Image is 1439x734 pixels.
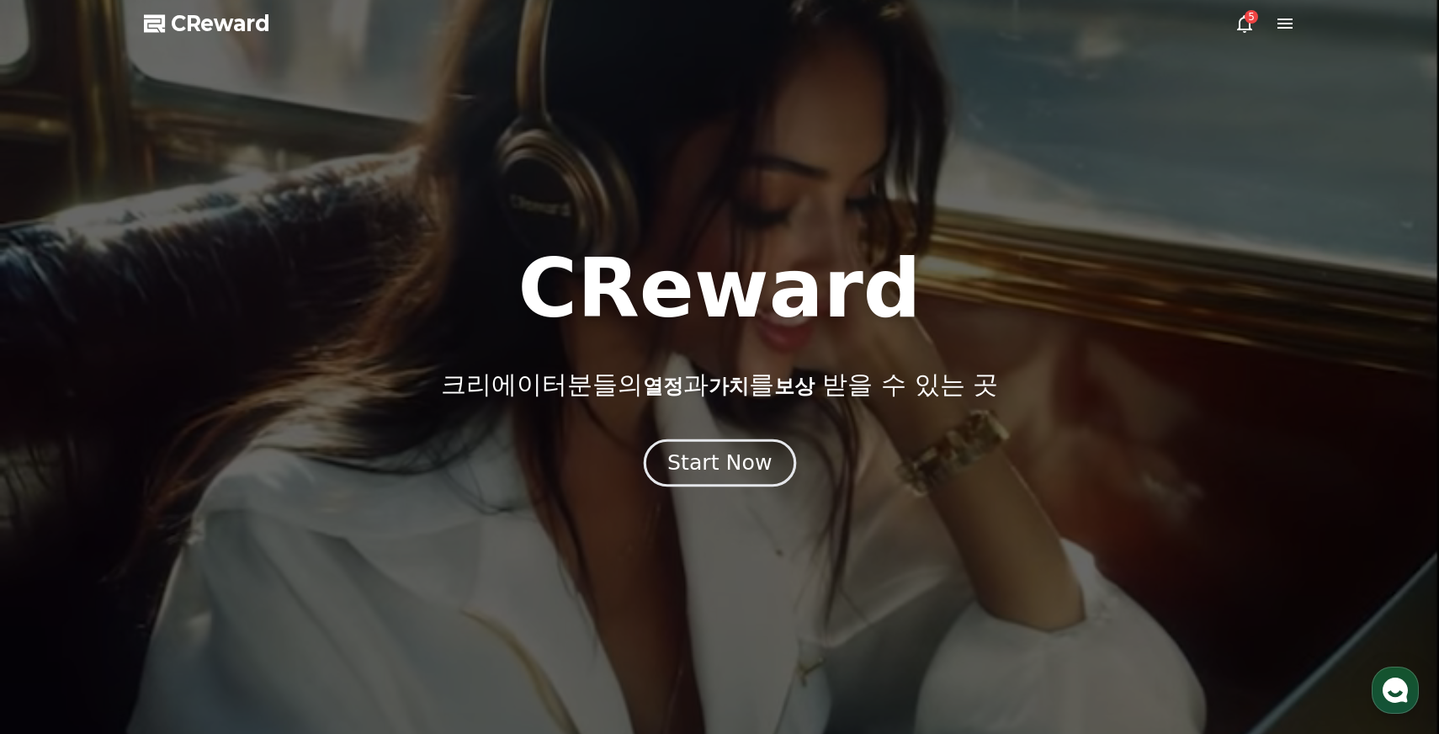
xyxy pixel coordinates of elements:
[1245,10,1258,24] div: 5
[111,534,217,576] a: 대화
[144,10,270,37] a: CReward
[647,457,793,473] a: Start Now
[774,375,815,398] span: 보상
[1235,13,1255,34] a: 5
[518,248,921,329] h1: CReward
[709,375,749,398] span: 가치
[171,10,270,37] span: CReward
[667,449,772,477] div: Start Now
[643,375,683,398] span: 열정
[217,534,323,576] a: 설정
[154,560,174,573] span: 대화
[53,559,63,572] span: 홈
[260,559,280,572] span: 설정
[441,370,998,400] p: 크리에이터분들의 과 를 받을 수 있는 곳
[643,439,795,487] button: Start Now
[5,534,111,576] a: 홈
